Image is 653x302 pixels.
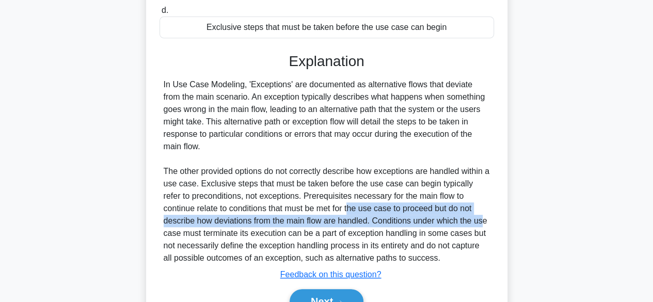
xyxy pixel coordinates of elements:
div: In Use Case Modeling, 'Exceptions' are documented as alternative flows that deviate from the main... [164,78,490,264]
span: d. [162,6,168,14]
div: Exclusive steps that must be taken before the use case can begin [160,17,494,38]
a: Feedback on this question? [280,270,381,279]
h3: Explanation [166,53,488,70]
